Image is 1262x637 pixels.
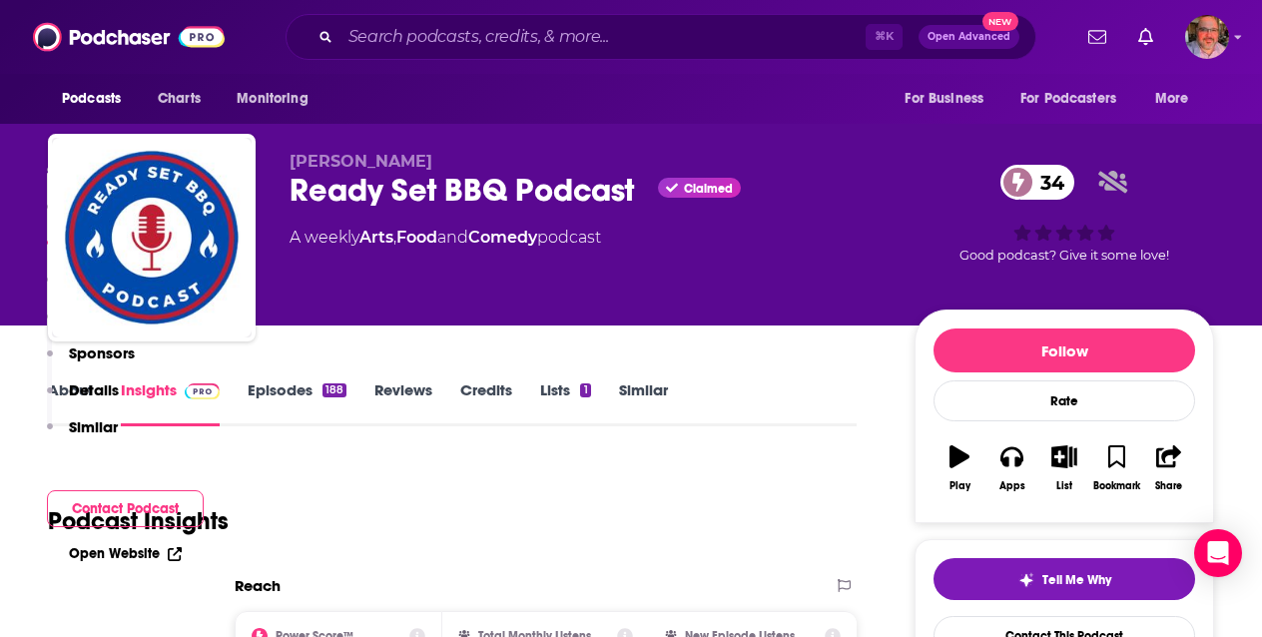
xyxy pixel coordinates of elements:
[286,14,1036,60] div: Search podcasts, credits, & more...
[915,152,1214,276] div: 34Good podcast? Give it some love!
[290,226,601,250] div: A weekly podcast
[1007,80,1145,118] button: open menu
[580,383,590,397] div: 1
[235,576,281,595] h2: Reach
[928,32,1010,42] span: Open Advanced
[919,25,1019,49] button: Open AdvancedNew
[47,417,118,454] button: Similar
[437,228,468,247] span: and
[1194,529,1242,577] div: Open Intercom Messenger
[69,545,182,562] a: Open Website
[223,80,333,118] button: open menu
[340,21,866,53] input: Search podcasts, credits, & more...
[866,24,903,50] span: ⌘ K
[290,152,432,171] span: [PERSON_NAME]
[1000,165,1074,200] a: 34
[1020,165,1074,200] span: 34
[374,380,432,426] a: Reviews
[1155,85,1189,113] span: More
[62,85,121,113] span: Podcasts
[1185,15,1229,59] span: Logged in as joaquin25781
[69,417,118,436] p: Similar
[684,184,733,194] span: Claimed
[949,480,970,492] div: Play
[1042,572,1111,588] span: Tell Me Why
[468,228,537,247] a: Comedy
[905,85,983,113] span: For Business
[460,380,512,426] a: Credits
[934,380,1195,421] div: Rate
[1056,480,1072,492] div: List
[999,480,1025,492] div: Apps
[619,380,668,426] a: Similar
[1130,20,1161,54] a: Show notifications dropdown
[959,248,1169,263] span: Good podcast? Give it some love!
[396,228,437,247] a: Food
[934,328,1195,372] button: Follow
[1155,480,1182,492] div: Share
[1143,432,1195,504] button: Share
[985,432,1037,504] button: Apps
[47,490,204,527] button: Contact Podcast
[540,380,590,426] a: Lists1
[891,80,1008,118] button: open menu
[1185,15,1229,59] button: Show profile menu
[359,228,393,247] a: Arts
[1080,20,1114,54] a: Show notifications dropdown
[1038,432,1090,504] button: List
[1018,572,1034,588] img: tell me why sparkle
[322,383,346,397] div: 188
[1185,15,1229,59] img: User Profile
[33,18,225,56] img: Podchaser - Follow, Share and Rate Podcasts
[47,380,119,417] button: Details
[1090,432,1142,504] button: Bookmark
[48,80,147,118] button: open menu
[52,138,252,337] img: Ready Set BBQ Podcast
[934,558,1195,600] button: tell me why sparkleTell Me Why
[982,12,1018,31] span: New
[1020,85,1116,113] span: For Podcasters
[158,85,201,113] span: Charts
[237,85,308,113] span: Monitoring
[393,228,396,247] span: ,
[248,380,346,426] a: Episodes188
[69,380,119,399] p: Details
[1093,480,1140,492] div: Bookmark
[145,80,213,118] a: Charts
[934,432,985,504] button: Play
[1141,80,1214,118] button: open menu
